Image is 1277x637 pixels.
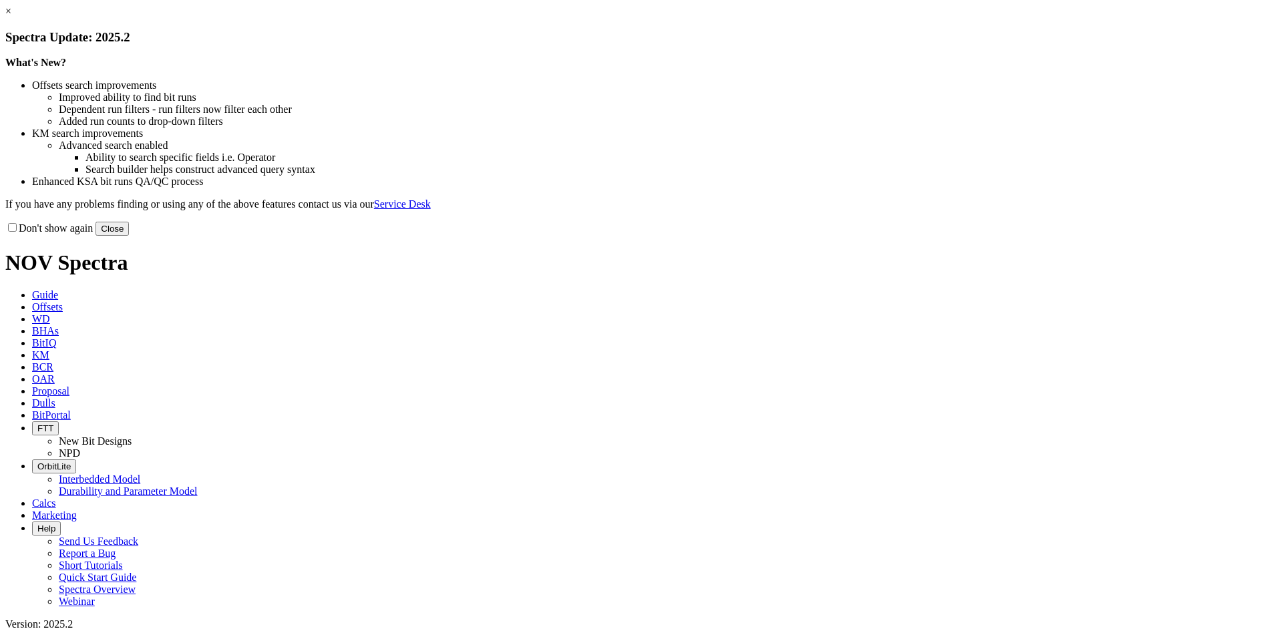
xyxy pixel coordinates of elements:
a: Report a Bug [59,548,116,559]
a: Durability and Parameter Model [59,485,198,497]
div: Version: 2025.2 [5,618,1272,630]
span: Guide [32,289,58,300]
li: KM search improvements [32,128,1272,140]
span: Calcs [32,497,56,509]
strong: What's New? [5,57,66,68]
span: Proposal [32,385,69,397]
span: BitPortal [32,409,71,421]
span: Help [37,523,55,534]
h3: Spectra Update: 2025.2 [5,30,1272,45]
span: WD [32,313,50,325]
a: Webinar [59,596,95,607]
button: Close [96,222,129,236]
span: Marketing [32,509,77,521]
span: OrbitLite [37,461,71,471]
a: Service Desk [374,198,431,210]
li: Added run counts to drop-down filters [59,116,1272,128]
span: Offsets [32,301,63,312]
input: Don't show again [8,223,17,232]
li: Search builder helps construct advanced query syntax [85,164,1272,176]
p: If you have any problems finding or using any of the above features contact us via our [5,198,1272,210]
span: BHAs [32,325,59,337]
a: Interbedded Model [59,473,140,485]
li: Dependent run filters - run filters now filter each other [59,103,1272,116]
a: Send Us Feedback [59,536,138,547]
a: New Bit Designs [59,435,132,447]
a: Short Tutorials [59,560,123,571]
li: Enhanced KSA bit runs QA/QC process [32,176,1272,188]
span: KM [32,349,49,361]
span: OAR [32,373,55,385]
a: NPD [59,447,80,459]
h1: NOV Spectra [5,250,1272,275]
li: Offsets search improvements [32,79,1272,91]
label: Don't show again [5,222,93,234]
li: Advanced search enabled [59,140,1272,152]
a: × [5,5,11,17]
span: Dulls [32,397,55,409]
a: Spectra Overview [59,584,136,595]
span: BCR [32,361,53,373]
li: Improved ability to find bit runs [59,91,1272,103]
li: Ability to search specific fields i.e. Operator [85,152,1272,164]
a: Quick Start Guide [59,572,136,583]
span: BitIQ [32,337,56,349]
span: FTT [37,423,53,433]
